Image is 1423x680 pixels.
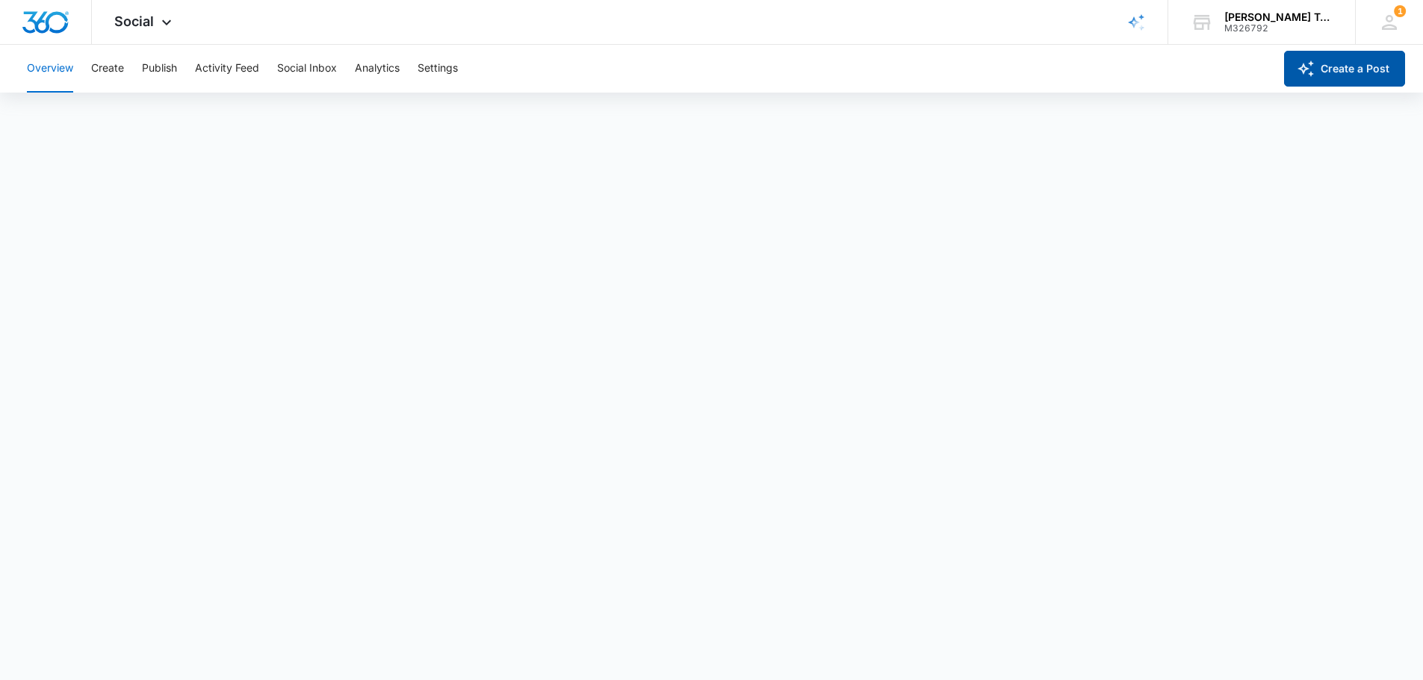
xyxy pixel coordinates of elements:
span: 1 [1394,5,1406,17]
button: Overview [27,45,73,93]
div: account id [1224,23,1333,34]
span: Social [114,13,154,29]
button: Social Inbox [277,45,337,93]
div: notifications count [1394,5,1406,17]
button: Publish [142,45,177,93]
button: Create a Post [1284,51,1405,87]
button: Settings [418,45,458,93]
button: Create [91,45,124,93]
div: account name [1224,11,1333,23]
button: Activity Feed [195,45,259,93]
button: Analytics [355,45,400,93]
